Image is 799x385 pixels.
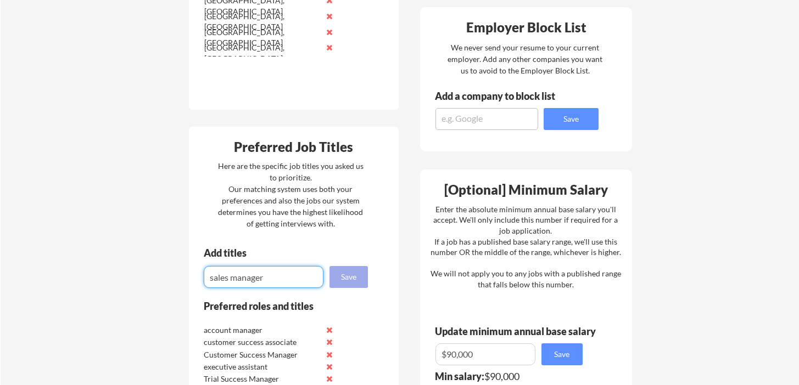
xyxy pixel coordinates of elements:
div: [GEOGRAPHIC_DATA], [GEOGRAPHIC_DATA] [204,27,320,48]
div: Trial Success Manager [204,373,320,384]
div: executive assistant [204,361,320,372]
div: [GEOGRAPHIC_DATA], [GEOGRAPHIC_DATA] [204,42,320,64]
div: We never send your resume to your current employer. Add any other companies you want us to avoid ... [447,42,604,76]
div: Customer Success Manager [204,349,320,360]
button: Save [544,108,599,130]
button: Save [541,343,583,365]
div: Employer Block List [424,21,629,34]
div: Preferred roles and titles [204,301,353,311]
button: Save [329,266,368,288]
div: Here are the specific job titles you asked us to prioritize. Our matching system uses both your p... [215,160,366,229]
div: customer success associate [204,337,320,348]
div: account manager [204,325,320,336]
div: [GEOGRAPHIC_DATA], [GEOGRAPHIC_DATA] [204,11,320,32]
div: Preferred Job Titles [192,140,396,154]
div: $90,000 [435,371,590,381]
input: E.g. $100,000 [435,343,535,365]
input: E.g. Senior Product Manager [204,266,323,288]
div: Add a company to block list [435,91,572,101]
div: Enter the absolute minimum annual base salary you'll accept. We'll only include this number if re... [431,204,621,290]
div: Add titles [204,248,359,258]
div: [Optional] Minimum Salary [424,183,628,196]
div: Update minimum annual base salary [435,326,600,336]
strong: Min salary: [435,370,484,382]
